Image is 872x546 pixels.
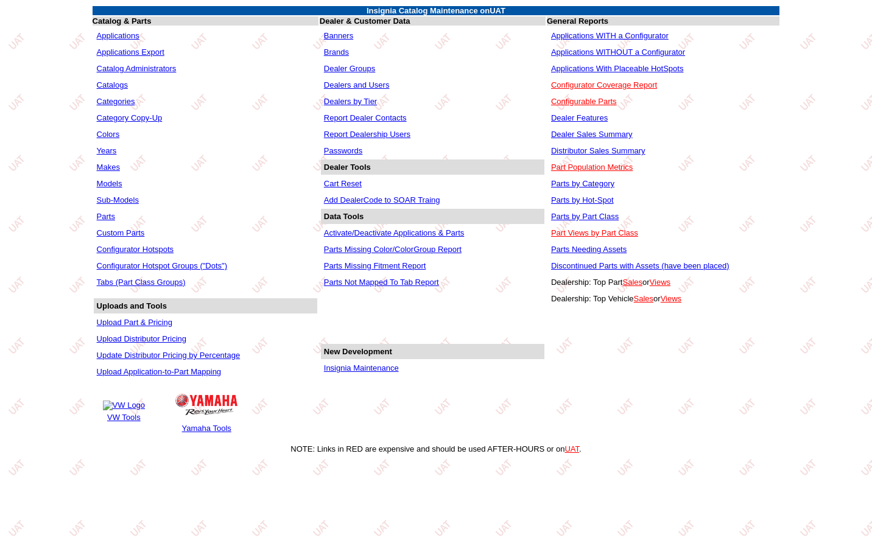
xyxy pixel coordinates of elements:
[650,278,670,287] a: Views
[551,80,657,89] a: Configurator Coverage Report
[551,195,614,205] a: Parts by Hot-Spot
[324,64,376,73] a: Dealer Groups
[324,363,399,373] a: Insignia Maintenance
[97,130,120,139] a: Colors
[551,163,633,172] a: Part Population Metrics
[324,146,363,155] a: Passwords
[551,47,685,57] a: Applications WITHOUT a Configurator
[547,16,608,26] b: General Reports
[551,146,645,155] a: Distributor Sales Summary
[551,228,638,237] a: Part Views by Part Class
[634,294,654,303] a: Sales
[564,444,579,453] a: UAT
[324,245,462,254] a: Parts Missing Color/ColorGroup Report
[97,334,186,343] a: Upload Distributor Pricing
[551,130,633,139] a: Dealer Sales Summary
[551,64,684,73] a: Applications With Placeable HotSpots
[97,195,139,205] a: Sub-Models
[97,97,135,106] a: Categories
[324,261,426,270] a: Parts Missing Fitment Report
[324,212,364,221] b: Data Tools
[551,113,608,122] a: Dealer Features
[97,367,222,376] a: Upload Application-to-Part Mapping
[5,444,867,453] div: NOTE: Links in RED are expensive and should be used AFTER-HOURS or on .
[324,278,439,287] a: Parts Not Mapped To Tab Report
[551,179,614,188] a: Parts by Category
[490,6,505,15] span: UAT
[175,394,237,415] img: Yamaha Logo
[548,291,778,306] td: Dealership: Top Vehicle or
[548,275,778,290] td: Dealership: Top Part or
[97,261,227,270] a: Configurator Hotspot Groups ("Dots")
[324,163,371,172] b: Dealer Tools
[551,212,619,221] a: Parts by Part Class
[324,47,349,57] a: Brands
[324,31,353,40] a: Banners
[551,31,669,40] a: Applications WITH a Configurator
[320,16,410,26] b: Dealer & Customer Data
[97,351,241,360] a: Update Distributor Pricing by Percentage
[324,80,390,89] a: Dealers and Users
[324,179,362,188] a: Cart Reset
[174,388,239,435] a: Yamaha Logo Yamaha Tools
[97,80,128,89] a: Catalogs
[102,412,146,422] td: VW Tools
[103,401,145,410] img: VW Logo
[551,97,617,106] a: Configurable Parts
[97,163,120,172] a: Makes
[93,6,780,15] td: Insignia Catalog Maintenance on
[97,113,163,122] a: Category Copy-Up
[97,278,186,287] a: Tabs (Part Class Groups)
[97,318,172,327] a: Upload Part & Pricing
[97,245,174,254] a: Configurator Hotspots
[324,195,440,205] a: Add DealerCode to SOAR Traing
[97,31,139,40] a: Applications
[97,228,145,237] a: Custom Parts
[93,16,152,26] b: Catalog & Parts
[551,261,730,270] a: Discontinued Parts with Assets (have been placed)
[97,47,164,57] a: Applications Export
[97,64,177,73] a: Catalog Administrators
[661,294,681,303] a: Views
[324,228,465,237] a: Activate/Deactivate Applications & Parts
[622,278,642,287] a: Sales
[97,212,115,221] a: Parts
[175,423,238,433] td: Yamaha Tools
[97,301,167,310] b: Uploads and Tools
[324,97,377,106] a: Dealers by Tier
[97,146,117,155] a: Years
[97,179,122,188] a: Models
[324,130,410,139] a: Report Dealership Users
[551,245,627,254] a: Parts Needing Assets
[324,113,407,122] a: Report Dealer Contacts
[101,399,147,424] a: VW Logo VW Tools
[324,347,392,356] b: New Development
